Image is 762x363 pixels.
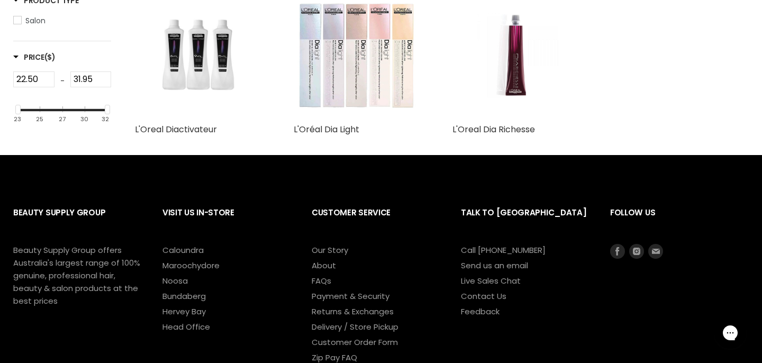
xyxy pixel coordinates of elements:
input: Min Price [13,71,55,87]
h2: Beauty Supply Group [13,199,141,243]
h2: Visit Us In-Store [162,199,291,243]
h2: Talk to [GEOGRAPHIC_DATA] [461,199,589,243]
div: - [55,71,70,90]
a: Contact Us [461,291,506,302]
a: Hervey Bay [162,306,206,317]
h2: Customer Service [312,199,440,243]
div: 25 [36,116,43,123]
div: 30 [80,116,88,123]
a: Maroochydore [162,260,220,271]
iframe: Gorgias live chat messenger [709,313,751,352]
a: Live Sales Chat [461,275,521,286]
div: 32 [102,116,109,123]
div: 23 [14,116,21,123]
a: Feedback [461,306,500,317]
input: Max Price [70,71,112,87]
a: About [312,260,336,271]
a: Call [PHONE_NUMBER] [461,244,546,256]
div: 27 [59,116,66,123]
a: Returns & Exchanges [312,306,394,317]
a: Bundaberg [162,291,206,302]
a: FAQs [312,275,331,286]
a: Delivery / Store Pickup [312,321,398,332]
a: L'Oreal Diactivateur [135,123,217,135]
a: L'Oréal Dia Light [294,123,359,135]
a: Send us an email [461,260,528,271]
a: Head Office [162,321,210,332]
a: Noosa [162,275,188,286]
h2: Follow us [610,199,749,243]
a: Payment & Security [312,291,389,302]
p: Beauty Supply Group offers Australia's largest range of 100% genuine, professional hair, beauty &... [13,244,140,307]
a: L'Oreal Dia Richesse [452,123,535,135]
a: Our Story [312,244,348,256]
a: Zip Pay FAQ [312,352,357,363]
a: Caloundra [162,244,204,256]
a: Customer Order Form [312,337,398,348]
